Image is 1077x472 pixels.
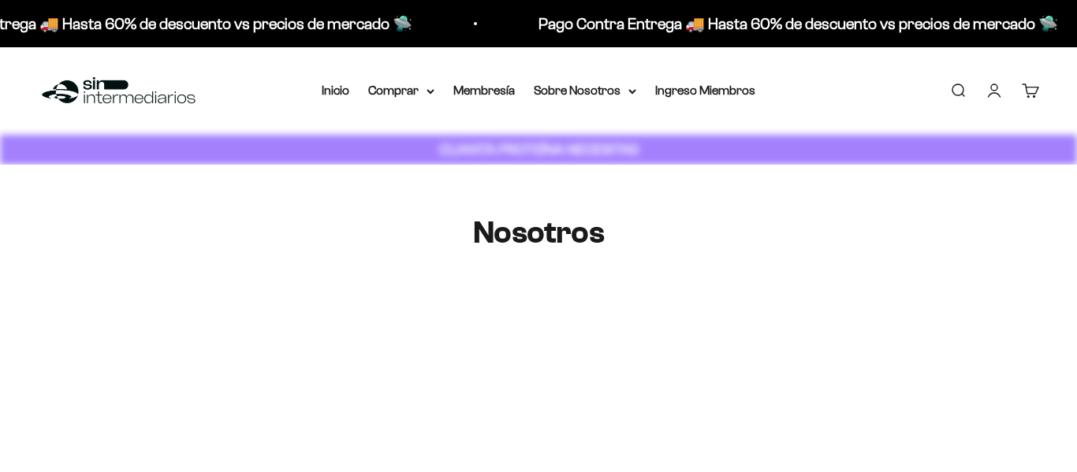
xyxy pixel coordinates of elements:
strong: CUANTA PROTEÍNA NECESITAS [439,141,639,158]
summary: Comprar [368,80,434,101]
summary: Sobre Nosotros [534,80,636,101]
h1: Nosotros [255,215,822,250]
a: Inicio [322,84,349,97]
a: Ingreso Miembros [655,84,755,97]
a: Membresía [453,84,515,97]
p: Pago Contra Entrega 🚚 Hasta 60% de descuento vs precios de mercado 🛸 [538,11,1058,36]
